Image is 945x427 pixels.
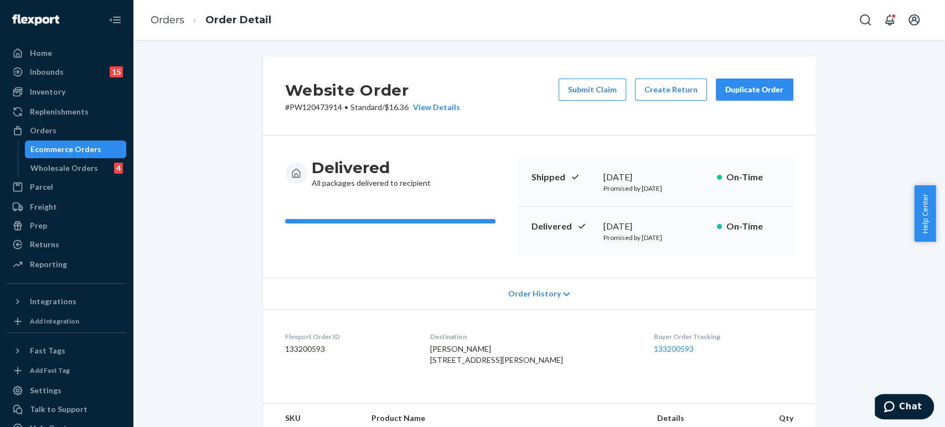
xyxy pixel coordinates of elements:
[603,233,708,242] p: Promised by [DATE]
[30,345,65,356] div: Fast Tags
[7,103,126,121] a: Replenishments
[7,83,126,101] a: Inventory
[603,171,708,184] div: [DATE]
[7,198,126,216] a: Freight
[7,400,126,418] button: Talk to Support
[7,364,126,377] a: Add Fast Tag
[726,171,780,184] p: On-Time
[30,259,67,270] div: Reporting
[114,163,123,174] div: 4
[7,315,126,328] a: Add Integration
[879,9,901,31] button: Open notifications
[559,79,626,101] button: Submit Claim
[30,48,52,59] div: Home
[7,293,126,310] button: Integrations
[7,217,126,235] a: Prep
[312,158,431,189] div: All packages delivered to recipient
[7,63,126,81] a: Inbounds15
[7,122,126,139] a: Orders
[25,159,127,177] a: Wholesale Orders4
[30,201,57,212] div: Freight
[205,14,271,26] a: Order Detail
[30,220,47,231] div: Prep
[30,296,76,307] div: Integrations
[30,239,59,250] div: Returns
[142,4,280,37] ol: breadcrumbs
[603,220,708,233] div: [DATE]
[30,366,70,375] div: Add Fast Tag
[531,220,595,233] p: Delivered
[508,288,560,299] span: Order History
[30,404,87,415] div: Talk to Support
[430,332,636,341] dt: Destination
[151,14,184,26] a: Orders
[725,84,784,95] div: Duplicate Order
[7,178,126,196] a: Parcel
[409,102,460,113] button: View Details
[635,79,707,101] button: Create Return
[30,144,101,155] div: Ecommerce Orders
[104,9,126,31] button: Close Navigation
[7,236,126,253] a: Returns
[654,332,793,341] dt: Buyer Order Tracking
[110,66,123,77] div: 15
[875,394,934,421] iframe: Opens a widget where you can chat to one of our agents
[30,66,64,77] div: Inbounds
[344,102,348,112] span: •
[30,125,56,136] div: Orders
[854,9,876,31] button: Open Search Box
[285,79,460,102] h2: Website Order
[285,343,413,355] dd: 133200593
[7,44,126,62] a: Home
[30,181,53,192] div: Parcel
[531,171,595,184] p: Shipped
[285,332,413,341] dt: Flexport Order ID
[30,106,89,117] div: Replenishments
[312,158,431,178] h3: Delivered
[7,382,126,399] a: Settings
[430,344,563,364] span: [PERSON_NAME] [STREET_ADDRESS][PERSON_NAME]
[726,220,780,233] p: On-Time
[25,140,127,158] a: Ecommerce Orders
[30,86,65,97] div: Inventory
[903,9,925,31] button: Open account menu
[654,344,694,353] a: 133200593
[914,185,936,242] button: Help Center
[30,385,61,396] div: Settings
[12,14,59,25] img: Flexport logo
[285,102,460,113] p: # PW120473914 / $16.36
[30,163,98,174] div: Wholesale Orders
[603,184,708,193] p: Promised by [DATE]
[30,316,79,326] div: Add Integration
[7,342,126,360] button: Fast Tags
[350,102,382,112] span: Standard
[716,79,793,101] button: Duplicate Order
[7,256,126,273] a: Reporting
